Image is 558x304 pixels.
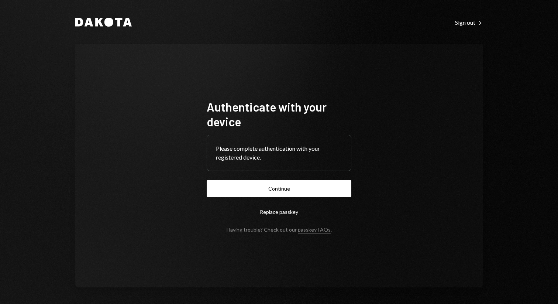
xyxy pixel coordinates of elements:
button: Continue [207,180,351,197]
a: Sign out [455,18,483,26]
div: Sign out [455,19,483,26]
h1: Authenticate with your device [207,99,351,129]
button: Replace passkey [207,203,351,221]
a: passkey FAQs [298,226,331,233]
div: Please complete authentication with your registered device. [216,144,342,162]
div: Having trouble? Check out our . [227,226,332,233]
